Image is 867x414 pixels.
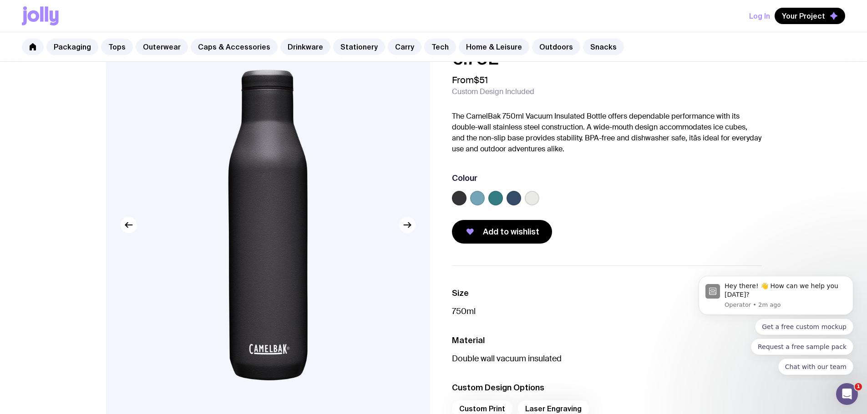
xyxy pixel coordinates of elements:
[388,39,421,55] a: Carry
[191,39,278,55] a: Caps & Accessories
[836,383,858,405] iframe: Intercom live chat
[583,39,624,55] a: Snacks
[452,306,761,317] p: 750ml
[782,11,825,20] span: Your Project
[424,39,456,55] a: Tech
[136,39,188,55] a: Outerwear
[452,335,761,346] h3: Material
[452,111,761,155] p: The CamelBak 750ml Vacuum Insulated Bottle offers dependable performance with its double-wall sta...
[483,226,539,237] span: Add to wishlist
[459,39,529,55] a: Home & Leisure
[452,173,477,184] h3: Colour
[532,39,580,55] a: Outdoors
[333,39,385,55] a: Stationery
[452,220,552,244] button: Add to wishlist
[749,8,770,24] button: Log In
[452,31,761,67] h1: CamelBak Vacuum Insulated Bottle 0.75L
[474,74,488,86] span: $51
[46,39,98,55] a: Packaging
[775,8,845,24] button: Your Project
[452,75,488,85] span: From
[101,39,133,55] a: Tops
[452,288,761,299] h3: Size
[855,383,862,390] span: 1
[452,87,534,96] span: Custom Design Included
[280,39,330,55] a: Drinkware
[452,353,761,364] p: Double wall vacuum insulated
[685,268,867,380] iframe: Intercom notifications message
[452,382,761,393] h3: Custom Design Options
